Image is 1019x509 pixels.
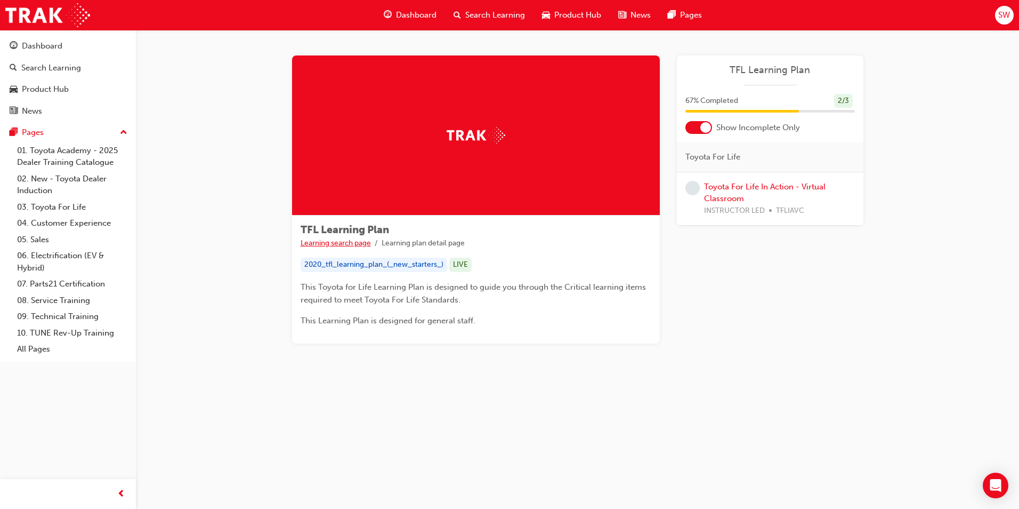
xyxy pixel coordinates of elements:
span: search-icon [454,9,461,22]
div: Search Learning [21,62,81,74]
span: SW [998,9,1010,21]
a: News [4,101,132,121]
button: Pages [4,123,132,142]
a: search-iconSearch Learning [445,4,533,26]
span: learningRecordVerb_NONE-icon [685,181,700,195]
span: Pages [680,9,702,21]
span: Search Learning [465,9,525,21]
a: 04. Customer Experience [13,215,132,232]
a: 09. Technical Training [13,308,132,325]
span: This Learning Plan is designed for general staff. [301,316,475,325]
a: 10. TUNE Rev-Up Training [13,325,132,341]
div: Pages [22,126,44,139]
span: Toyota For Life [685,151,740,163]
div: News [22,105,42,117]
span: news-icon [10,107,18,116]
div: 2020_tfl_learning_plan_(_new_starters_) [301,258,447,272]
a: Search Learning [4,58,132,78]
span: pages-icon [668,9,676,22]
a: car-iconProduct Hub [533,4,610,26]
div: 2 / 3 [834,94,853,108]
a: guage-iconDashboard [375,4,445,26]
a: 03. Toyota For Life [13,199,132,216]
div: LIVE [449,258,472,272]
img: Trak [5,3,90,27]
button: SW [995,6,1014,25]
span: up-icon [120,126,127,140]
span: TFLIAVC [776,205,804,217]
span: guage-icon [10,42,18,51]
a: All Pages [13,341,132,357]
a: 02. New - Toyota Dealer Induction [13,171,132,199]
a: TFL Learning Plan [685,64,855,76]
span: Product Hub [554,9,601,21]
span: TFL Learning Plan [301,224,389,236]
a: pages-iconPages [659,4,710,26]
button: DashboardSearch LearningProduct HubNews [4,34,132,123]
li: Learning plan detail page [382,237,465,250]
span: This Toyota for Life Learning Plan is designed to guide you through the Critical learning items r... [301,282,648,305]
span: prev-icon [117,488,125,501]
span: News [630,9,651,21]
span: guage-icon [384,9,392,22]
span: pages-icon [10,128,18,138]
a: 07. Parts21 Certification [13,276,132,292]
div: Open Intercom Messenger [983,473,1008,498]
img: Trak [447,127,505,144]
span: search-icon [10,63,17,73]
span: 67 % Completed [685,95,738,107]
a: 06. Electrification (EV & Hybrid) [13,248,132,276]
a: Learning search page [301,238,371,248]
a: 05. Sales [13,232,132,248]
a: Toyota For Life In Action - Virtual Classroom [704,182,826,204]
span: news-icon [618,9,626,22]
a: Dashboard [4,36,132,56]
a: Product Hub [4,79,132,99]
span: Show Incomplete Only [716,122,800,134]
div: Product Hub [22,83,69,96]
a: 08. Service Training [13,292,132,309]
span: car-icon [10,85,18,94]
div: Dashboard [22,40,62,52]
a: 01. Toyota Academy - 2025 Dealer Training Catalogue [13,142,132,171]
span: car-icon [542,9,550,22]
span: Dashboard [396,9,436,21]
span: INSTRUCTOR LED [704,205,765,217]
a: news-iconNews [610,4,659,26]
